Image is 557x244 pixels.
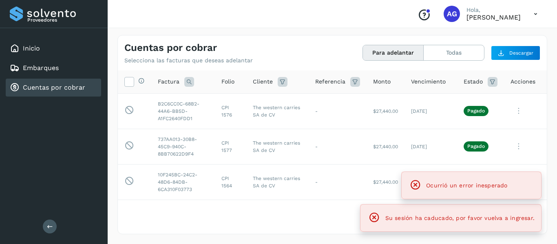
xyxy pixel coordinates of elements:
[221,77,234,86] span: Folio
[6,79,101,97] div: Cuentas por cobrar
[246,93,309,129] td: The western carries SA de CV
[466,7,521,13] p: Hola,
[511,77,535,86] span: Acciones
[315,77,345,86] span: Referencia
[509,49,533,57] span: Descargar
[309,129,367,164] td: -
[464,77,483,86] span: Estado
[309,200,367,235] td: -
[158,77,179,86] span: Factura
[404,93,457,129] td: [DATE]
[363,45,424,60] button: Para adelantar
[151,129,215,164] td: 737AA013-30B8-45C9-940C-8BB70622D9F4
[467,143,485,149] p: Pagado
[367,93,404,129] td: $27,440.00
[151,93,215,129] td: B2C6CC0C-68B2-44A6-BB5D-A1FC2640FDD1
[373,77,391,86] span: Monto
[6,59,101,77] div: Embarques
[367,129,404,164] td: $27,440.00
[151,200,215,235] td: 8916955A-2E6F-4E8E-9DCF-B4D032230B2A
[215,200,246,235] td: CPI 1552
[23,44,40,52] a: Inicio
[246,129,309,164] td: The western carries SA de CV
[309,93,367,129] td: -
[246,200,309,235] td: The western carries SA de CV
[124,42,217,54] h4: Cuentas por cobrar
[367,200,404,235] td: $27,440.00
[246,164,309,200] td: The western carries SA de CV
[23,84,85,91] a: Cuentas por cobrar
[27,17,98,23] p: Proveedores
[491,46,540,60] button: Descargar
[424,45,484,60] button: Todas
[467,108,485,114] p: Pagado
[23,64,59,72] a: Embarques
[426,182,507,189] span: Ocurrió un error inesperado
[404,129,457,164] td: [DATE]
[253,77,273,86] span: Cliente
[215,164,246,200] td: CPI 1564
[466,13,521,21] p: ALFONSO García Flores
[404,164,457,200] td: [DATE]
[215,129,246,164] td: CPI 1577
[404,200,457,235] td: [DATE]
[151,164,215,200] td: 10F245BC-24C2-48D6-84DB-6CA310F03773
[367,164,404,200] td: $27,440.00
[385,215,535,221] span: Su sesión ha caducado, por favor vuelva a ingresar.
[215,93,246,129] td: CPI 1576
[309,164,367,200] td: -
[124,57,253,64] p: Selecciona las facturas que deseas adelantar
[411,77,446,86] span: Vencimiento
[6,40,101,57] div: Inicio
